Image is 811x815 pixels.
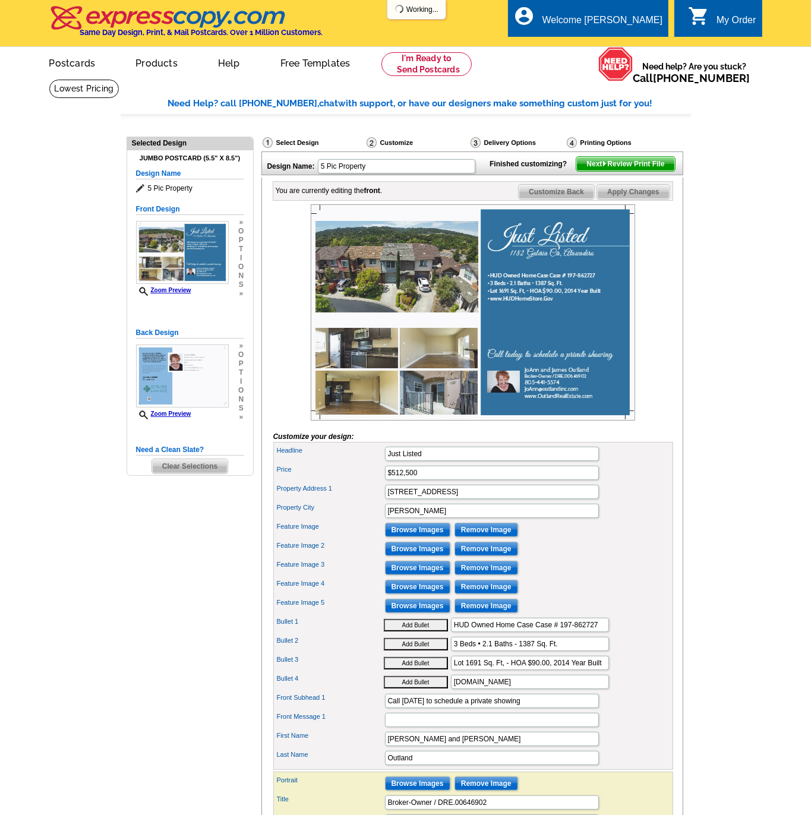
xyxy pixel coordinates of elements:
label: Portrait [277,775,384,785]
img: Select Design [263,137,273,148]
label: Feature Image 2 [277,541,384,551]
span: i [238,377,244,386]
span: » [238,289,244,298]
input: Browse Images [385,542,450,556]
input: Browse Images [385,580,450,594]
label: Bullet 4 [277,674,384,684]
span: » [238,413,244,422]
h5: Back Design [136,327,244,339]
h5: Need a Clean Slate? [136,444,244,456]
input: Browse Images [385,523,450,537]
span: Apply Changes [597,185,669,199]
b: front [364,187,380,195]
i: account_circle [514,5,535,27]
div: Welcome [PERSON_NAME] [542,15,662,31]
div: Need Help? call [PHONE_NUMBER], with support, or have our designers make something custom just fo... [168,97,691,110]
input: Browse Images [385,599,450,613]
span: Clear Selections [152,459,228,473]
a: Free Templates [261,48,370,76]
label: Feature Image 3 [277,560,384,570]
label: Bullet 1 [277,617,384,627]
input: Browse Images [385,561,450,575]
span: n [238,271,244,280]
h4: Jumbo Postcard (5.5" x 8.5") [136,154,244,162]
a: Help [199,48,259,76]
h5: Design Name [136,168,244,179]
img: Customize [367,137,377,148]
span: o [238,386,244,395]
span: o [238,350,244,359]
label: Price [277,465,384,475]
input: Remove Image [455,580,518,594]
img: button-next-arrow-white.png [602,161,607,166]
span: s [238,280,244,289]
label: Feature Image [277,522,384,532]
span: t [238,245,244,254]
a: Zoom Preview [136,287,191,293]
i: Customize your design: [273,432,354,441]
label: Bullet 2 [277,636,384,646]
a: Zoom Preview [136,410,191,417]
div: Customize [365,137,469,151]
label: Last Name [277,750,384,760]
span: » [238,342,244,350]
label: Front Message 1 [277,712,384,722]
span: 5 Pic Property [136,182,244,194]
input: Remove Image [455,542,518,556]
span: o [238,263,244,271]
strong: Design Name: [267,162,315,170]
a: shopping_cart My Order [688,13,756,28]
iframe: LiveChat chat widget [573,539,811,815]
input: Remove Image [455,523,518,537]
a: Products [116,48,197,76]
span: n [238,395,244,404]
span: i [238,254,244,263]
label: Front Subhead 1 [277,693,384,703]
label: Property Address 1 [277,484,384,494]
span: Customize Back [519,185,594,199]
label: Feature Image 4 [277,579,384,589]
button: Add Bullet [384,638,448,650]
button: Add Bullet [384,619,448,631]
span: Call [633,72,750,84]
i: shopping_cart [688,5,709,27]
label: Headline [277,446,384,456]
a: [PHONE_NUMBER] [654,72,750,84]
div: Printing Options [566,137,671,149]
span: p [238,236,244,245]
a: Postcards [30,48,115,76]
span: Next Review Print File [576,157,674,171]
input: Remove Image [455,561,518,575]
span: t [238,368,244,377]
img: help [598,47,633,81]
img: Z18909711_00001_1.jpg [136,221,229,284]
label: First Name [277,731,384,741]
button: Add Bullet [384,676,448,688]
span: » [238,218,244,227]
strong: Finished customizing? [490,160,574,168]
img: Z18909711_00001_1.jpg [311,204,635,421]
div: You are currently editing the . [276,185,383,196]
img: Z18909711_00001_2.jpg [136,345,229,407]
span: s [238,404,244,413]
div: Delivery Options [469,137,566,149]
span: p [238,359,244,368]
label: Title [277,794,384,804]
span: chat [320,98,339,109]
input: Browse Images [385,776,450,791]
label: Feature Image 5 [277,598,384,608]
img: loading... [395,4,404,14]
div: Select Design [261,137,365,151]
input: Remove Image [455,599,518,613]
div: Selected Design [127,137,253,149]
span: Need help? Are you stuck? [633,61,756,84]
a: Same Day Design, Print, & Mail Postcards. Over 1 Million Customers. [49,14,323,37]
img: Printing Options & Summary [567,137,577,148]
h5: Front Design [136,204,244,215]
label: Property City [277,503,384,513]
span: o [238,227,244,236]
input: Remove Image [455,776,518,791]
div: My Order [717,15,756,31]
img: Delivery Options [471,137,481,148]
button: Add Bullet [384,657,448,669]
